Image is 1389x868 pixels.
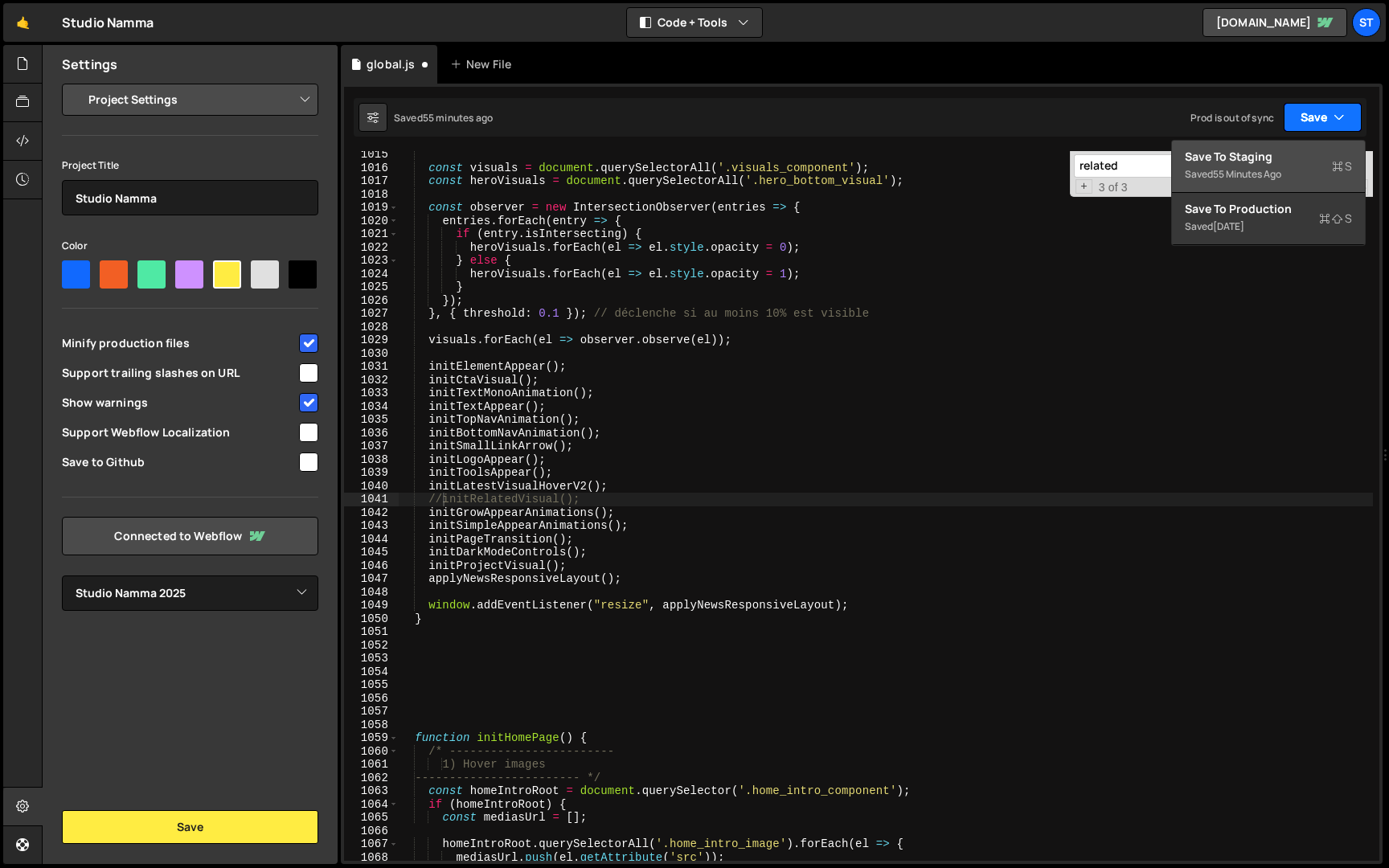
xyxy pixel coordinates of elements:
[344,201,399,215] div: 1019
[344,811,399,825] div: 1065
[344,851,399,865] div: 1068
[1185,149,1352,165] div: Save to Staging
[344,719,399,732] div: 1058
[344,665,399,679] div: 1054
[62,424,297,440] span: Support Webflow Localization
[367,56,415,72] div: global.js
[627,8,762,37] button: Code + Tools
[344,586,399,600] div: 1048
[344,612,399,626] div: 1050
[344,148,399,162] div: 1015
[344,227,399,241] div: 1021
[344,519,399,533] div: 1043
[344,572,399,586] div: 1047
[344,639,399,653] div: 1052
[1203,8,1347,37] a: [DOMAIN_NAME]
[344,334,399,347] div: 1029
[394,111,493,125] div: Saved
[1352,8,1381,37] a: St
[344,254,399,268] div: 1023
[344,453,399,467] div: 1038
[1332,158,1352,174] span: S
[1319,211,1352,227] span: S
[344,387,399,400] div: 1033
[3,3,43,42] a: 🤙
[344,241,399,255] div: 1022
[1185,201,1352,217] div: Save to Production
[62,180,318,215] input: Project name
[1092,181,1134,194] span: 3 of 3
[344,652,399,665] div: 1053
[344,427,399,440] div: 1036
[344,347,399,361] div: 1030
[344,825,399,838] div: 1066
[1213,219,1244,233] div: [DATE]
[344,798,399,812] div: 1064
[344,837,399,851] div: 1067
[344,268,399,281] div: 1024
[344,758,399,772] div: 1061
[344,294,399,308] div: 1026
[344,321,399,334] div: 1028
[62,335,297,351] span: Minify production files
[450,56,518,72] div: New File
[344,533,399,547] div: 1044
[344,440,399,453] div: 1037
[62,517,318,555] a: Connected to Webflow
[344,784,399,798] div: 1063
[62,158,119,174] label: Project Title
[344,678,399,692] div: 1055
[1213,167,1281,181] div: 55 minutes ago
[1185,217,1352,236] div: Saved
[1076,179,1092,194] span: Toggle Replace mode
[62,55,117,73] h2: Settings
[344,493,399,506] div: 1041
[344,772,399,785] div: 1062
[344,546,399,559] div: 1045
[1284,103,1362,132] button: Save
[344,559,399,573] div: 1046
[344,480,399,493] div: 1040
[344,174,399,188] div: 1017
[344,360,399,374] div: 1031
[344,625,399,639] div: 1051
[344,745,399,759] div: 1060
[344,280,399,294] div: 1025
[62,238,88,254] label: Color
[344,162,399,175] div: 1016
[1172,141,1365,193] button: Save to StagingS Saved55 minutes ago
[1185,165,1352,184] div: Saved
[344,374,399,387] div: 1032
[62,810,318,844] button: Save
[62,395,297,411] span: Show warnings
[344,215,399,228] div: 1020
[344,413,399,427] div: 1035
[344,400,399,414] div: 1034
[344,731,399,745] div: 1059
[62,13,154,32] div: Studio Namma
[344,506,399,520] div: 1042
[1190,111,1274,125] div: Prod is out of sync
[344,692,399,706] div: 1056
[423,111,493,125] div: 55 minutes ago
[62,365,297,381] span: Support trailing slashes on URL
[344,466,399,480] div: 1039
[1074,154,1276,178] input: Search for
[344,705,399,719] div: 1057
[344,599,399,612] div: 1049
[344,307,399,321] div: 1027
[344,188,399,202] div: 1018
[1172,193,1365,245] button: Save to ProductionS Saved[DATE]
[62,454,297,470] span: Save to Github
